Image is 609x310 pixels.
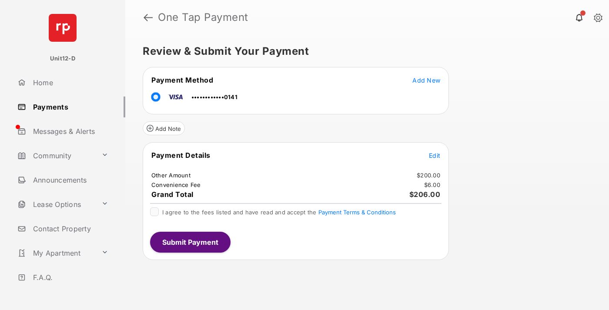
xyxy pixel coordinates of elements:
a: My Apartment [14,243,98,263]
a: Messages & Alerts [14,121,125,142]
span: $206.00 [409,190,441,199]
span: I agree to the fees listed and have read and accept the [162,209,396,216]
td: $6.00 [424,181,441,189]
a: Payments [14,97,125,117]
img: svg+xml;base64,PHN2ZyB4bWxucz0iaHR0cDovL3d3dy53My5vcmcvMjAwMC9zdmciIHdpZHRoPSI2NCIgaGVpZ2h0PSI2NC... [49,14,77,42]
a: F.A.Q. [14,267,125,288]
h5: Review & Submit Your Payment [143,46,585,57]
a: Home [14,72,125,93]
strong: One Tap Payment [158,12,248,23]
td: Convenience Fee [151,181,201,189]
button: Submit Payment [150,232,231,253]
button: Edit [429,151,440,160]
span: Edit [429,152,440,159]
a: Announcements [14,170,125,190]
a: Community [14,145,98,166]
button: I agree to the fees listed and have read and accept the [318,209,396,216]
span: Payment Details [151,151,211,160]
span: Payment Method [151,76,213,84]
a: Contact Property [14,218,125,239]
button: Add New [412,76,440,84]
span: Add New [412,77,440,84]
p: Unit12-D [50,54,75,63]
td: $200.00 [416,171,441,179]
span: ••••••••••••0141 [191,93,238,100]
a: Lease Options [14,194,98,215]
td: Other Amount [151,171,191,179]
button: Add Note [143,121,185,135]
span: Grand Total [151,190,194,199]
